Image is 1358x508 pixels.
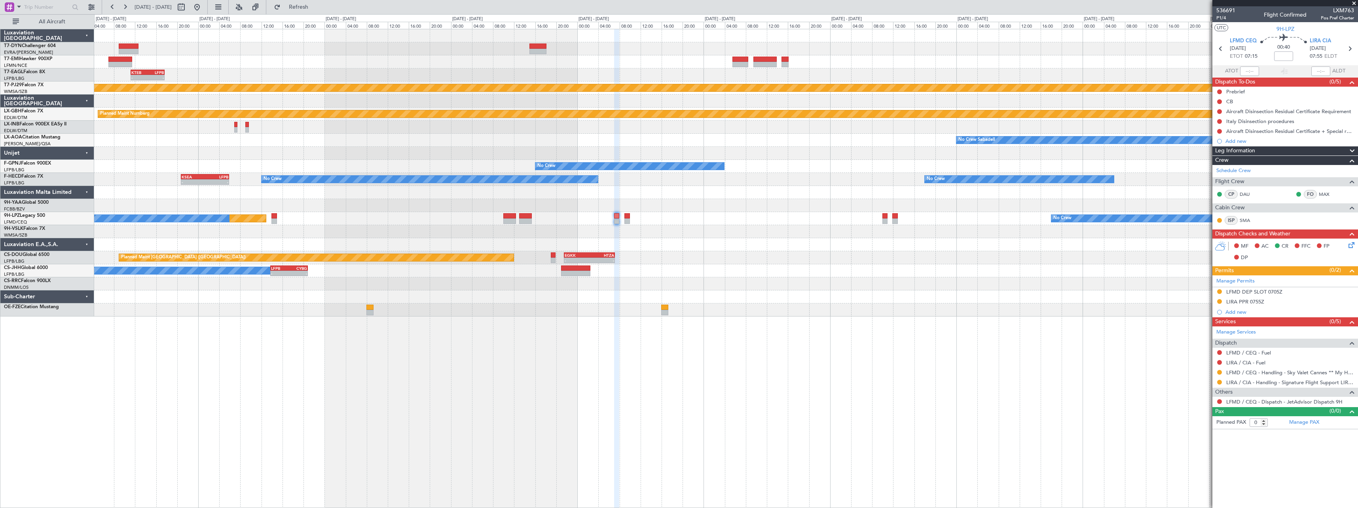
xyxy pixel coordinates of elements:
input: Trip Number [24,1,70,13]
div: [DATE] - [DATE] [96,16,126,23]
button: All Aircraft [9,15,86,28]
div: 16:00 [662,22,683,29]
a: Schedule Crew [1216,167,1251,175]
span: (0/5) [1330,78,1341,86]
div: [DATE] - [DATE] [705,16,735,23]
a: WMSA/SZB [4,232,27,238]
span: LXM763 [1321,6,1354,15]
span: LX-GBH [4,109,21,114]
span: T7-EAGL [4,70,23,74]
span: Permits [1215,266,1234,275]
a: LFPB/LBG [4,258,25,264]
div: 08:00 [493,22,514,29]
div: LFMD DEP SLOT 0705Z [1226,288,1282,295]
div: 12:00 [893,22,914,29]
div: [DATE] - [DATE] [578,16,609,23]
div: 12:00 [1020,22,1041,29]
a: CS-DOUGlobal 6500 [4,252,49,257]
div: - [148,75,164,80]
a: F-HECDFalcon 7X [4,174,43,179]
div: 20:00 [809,22,830,29]
div: Add new [1225,309,1354,315]
div: 00:00 [830,22,851,29]
span: T7-DYN [4,44,22,48]
div: No Crew Sabadell [958,134,995,146]
div: No Crew [1053,212,1072,224]
div: 08:00 [999,22,1020,29]
div: No Crew [264,173,282,185]
div: 04:00 [598,22,619,29]
a: LIRA / CIA - Fuel [1226,359,1265,366]
div: EGKK [565,253,590,258]
div: Planned Maint [GEOGRAPHIC_DATA] ([GEOGRAPHIC_DATA]) [121,252,246,263]
a: 9H-YAAGlobal 5000 [4,200,49,205]
div: 04:00 [472,22,493,29]
div: Add new [1225,138,1354,144]
div: 20:00 [430,22,451,29]
span: CR [1282,243,1288,250]
span: ALDT [1332,67,1345,75]
span: Leg Information [1215,146,1255,155]
div: ISP [1225,216,1238,225]
span: All Aircraft [21,19,83,25]
span: LFMD CEQ [1230,37,1257,45]
div: 00:00 [1083,22,1104,29]
div: 04:00 [1104,22,1125,29]
span: LX-INB [4,122,19,127]
a: LFMD/CEQ [4,219,27,225]
a: LFPB/LBG [4,167,25,173]
div: 16:00 [283,22,303,29]
span: Cabin Crew [1215,203,1245,212]
div: 12:00 [262,22,283,29]
a: EDLW/DTM [4,128,27,134]
span: OE-FZE [4,305,21,309]
div: [DATE] - [DATE] [958,16,988,23]
a: WMSA/SZB [4,89,27,95]
div: 08:00 [367,22,388,29]
span: (0/2) [1330,266,1341,274]
span: CS-DOU [4,252,23,257]
a: T7-EMIHawker 900XP [4,57,52,61]
div: 08:00 [746,22,767,29]
label: Planned PAX [1216,419,1246,426]
span: ELDT [1324,53,1337,61]
div: 16:00 [788,22,809,29]
span: T7-PJ29 [4,83,22,87]
span: F-HECD [4,174,21,179]
a: 9H-VSLKFalcon 7X [4,226,45,231]
div: KTEB [131,70,148,75]
a: 9H-LPZLegacy 500 [4,213,45,218]
span: LIRA CIA [1310,37,1331,45]
a: CS-RRCFalcon 900LX [4,279,51,283]
div: - [589,258,614,263]
div: 04:00 [977,22,998,29]
div: Flight Confirmed [1264,11,1307,19]
a: LFMD / CEQ - Dispatch - JetAdvisor Dispatch 9H [1226,398,1343,405]
a: SMA [1240,217,1257,224]
div: [DATE] - [DATE] [199,16,230,23]
div: 08:00 [114,22,135,29]
div: CYBG [289,266,307,271]
div: - [131,75,148,80]
a: LX-AOACitation Mustang [4,135,61,140]
span: CS-JHH [4,265,21,270]
div: 00:00 [1209,22,1230,29]
div: 20:00 [683,22,704,29]
input: --:-- [1240,66,1259,76]
a: DAU [1240,191,1257,198]
div: 20:00 [935,22,956,29]
a: Manage PAX [1289,419,1319,426]
a: LX-INBFalcon 900EX EASy II [4,122,66,127]
a: EVRA/[PERSON_NAME] [4,49,53,55]
div: 16:00 [914,22,935,29]
div: [DATE] - [DATE] [326,16,356,23]
span: Pos Pref Charter [1321,15,1354,21]
div: 00:00 [324,22,345,29]
span: 9H-YAA [4,200,22,205]
a: Manage Permits [1216,277,1255,285]
div: 20:00 [1188,22,1209,29]
div: LIRA PPR 0755Z [1226,298,1264,305]
div: 16:00 [156,22,177,29]
span: Flight Crew [1215,177,1244,186]
div: 08:00 [240,22,261,29]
